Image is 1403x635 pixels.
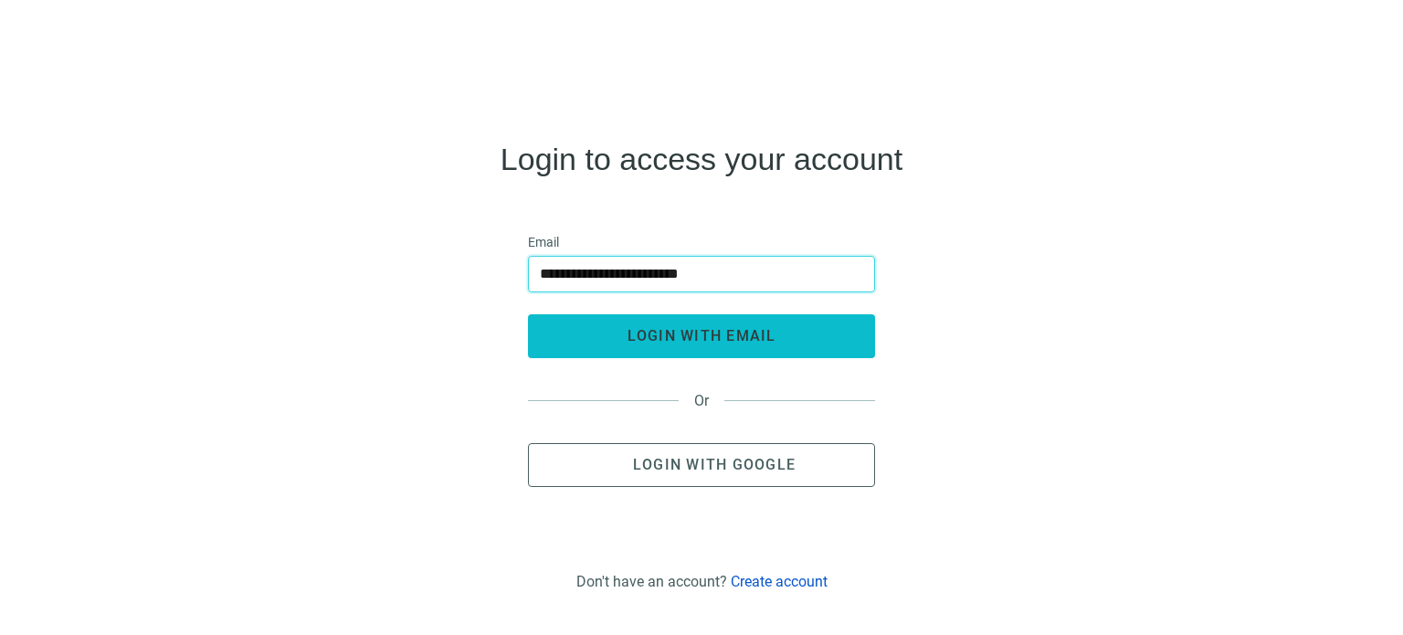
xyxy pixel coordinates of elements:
[501,144,902,174] h4: Login to access your account
[633,456,796,473] span: Login with Google
[528,443,875,487] button: Login with Google
[528,232,559,252] span: Email
[731,573,828,590] a: Create account
[679,392,724,409] span: Or
[528,314,875,358] button: login with email
[628,327,776,344] span: login with email
[576,573,828,590] div: Don't have an account?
